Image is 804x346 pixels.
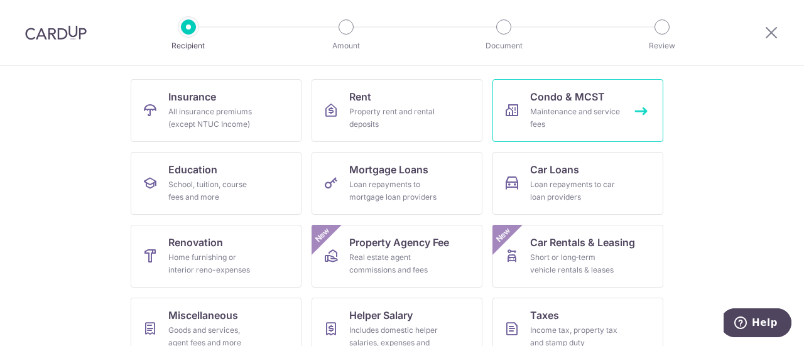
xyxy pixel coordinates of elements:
[168,308,238,323] span: Miscellaneous
[457,40,550,52] p: Document
[349,235,449,250] span: Property Agency Fee
[493,225,514,246] span: New
[492,152,663,215] a: Car LoansLoan repayments to car loan providers
[312,152,482,215] a: Mortgage LoansLoan repayments to mortgage loan providers
[168,235,223,250] span: Renovation
[530,162,579,177] span: Car Loans
[349,89,371,104] span: Rent
[724,308,791,340] iframe: Opens a widget where you can find more information
[168,105,259,131] div: All insurance premiums (except NTUC Income)
[25,25,87,40] img: CardUp
[616,40,709,52] p: Review
[131,225,301,288] a: RenovationHome furnishing or interior reno-expenses
[492,225,663,288] a: Car Rentals & LeasingShort or long‑term vehicle rentals & leasesNew
[168,178,259,203] div: School, tuition, course fees and more
[349,251,440,276] div: Real estate agent commissions and fees
[349,308,413,323] span: Helper Salary
[530,251,621,276] div: Short or long‑term vehicle rentals & leases
[349,105,440,131] div: Property rent and rental deposits
[492,79,663,142] a: Condo & MCSTMaintenance and service fees
[168,162,217,177] span: Education
[168,89,216,104] span: Insurance
[349,162,428,177] span: Mortgage Loans
[530,308,559,323] span: Taxes
[349,178,440,203] div: Loan repayments to mortgage loan providers
[142,40,235,52] p: Recipient
[530,235,635,250] span: Car Rentals & Leasing
[530,105,621,131] div: Maintenance and service fees
[168,251,259,276] div: Home furnishing or interior reno-expenses
[131,152,301,215] a: EducationSchool, tuition, course fees and more
[530,89,605,104] span: Condo & MCST
[312,79,482,142] a: RentProperty rent and rental deposits
[28,9,54,20] span: Help
[312,225,333,246] span: New
[131,79,301,142] a: InsuranceAll insurance premiums (except NTUC Income)
[530,178,621,203] div: Loan repayments to car loan providers
[300,40,393,52] p: Amount
[312,225,482,288] a: Property Agency FeeReal estate agent commissions and feesNew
